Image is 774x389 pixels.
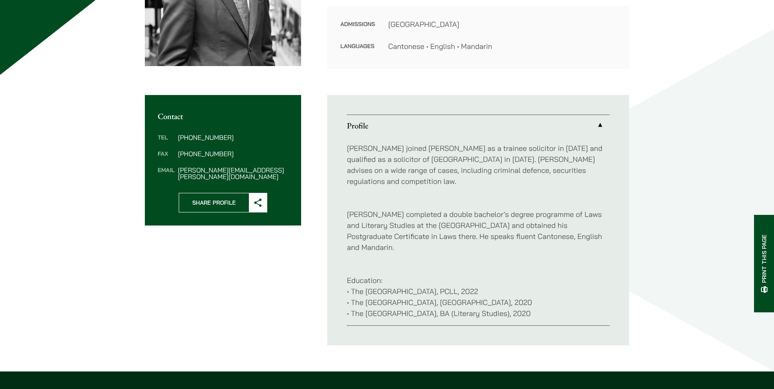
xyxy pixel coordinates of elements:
[388,19,616,30] dd: [GEOGRAPHIC_DATA]
[158,167,175,180] dt: Email
[178,134,288,141] dd: [PHONE_NUMBER]
[178,167,288,180] dd: [PERSON_NAME][EMAIL_ADDRESS][PERSON_NAME][DOMAIN_NAME]
[179,193,267,212] button: Share Profile
[178,150,288,157] dd: [PHONE_NUMBER]
[340,19,375,41] dt: Admissions
[179,193,249,212] span: Share Profile
[347,264,610,319] p: Education: • The [GEOGRAPHIC_DATA], PCLL, 2022 • The [GEOGRAPHIC_DATA], [GEOGRAPHIC_DATA], 2020 •...
[347,143,610,187] p: [PERSON_NAME] joined [PERSON_NAME] as a trainee solicitor in [DATE] and qualified as a solicitor ...
[347,136,610,325] div: Profile
[388,41,616,52] dd: Cantonese • English • Mandarin
[347,198,610,253] p: [PERSON_NAME] completed a double bachelor’s degree programme of Laws and Literary Studies at the ...
[340,41,375,52] dt: Languages
[158,134,175,150] dt: Tel
[347,115,610,136] a: Profile
[158,150,175,167] dt: Fax
[158,111,288,121] h2: Contact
